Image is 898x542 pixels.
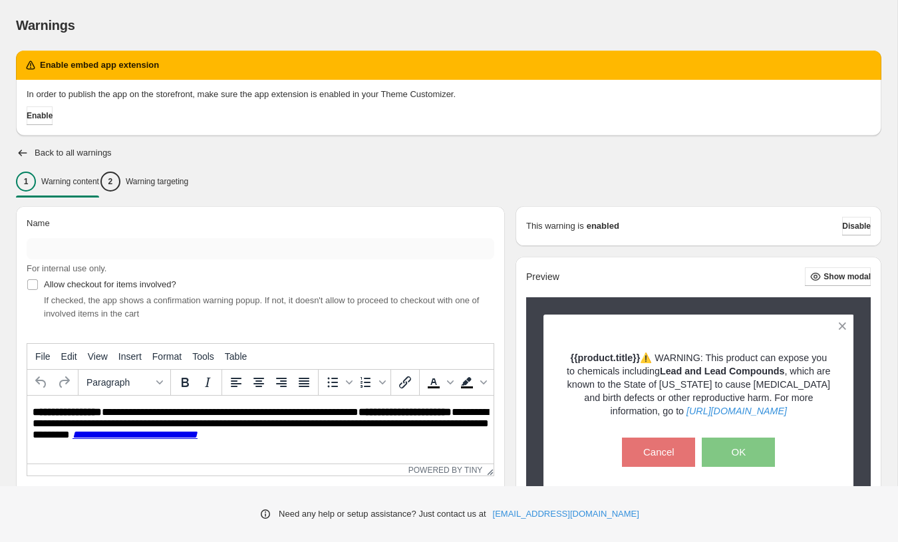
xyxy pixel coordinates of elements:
[570,352,640,363] strong: {{product.title}}
[100,172,120,192] div: 2
[526,219,584,233] p: This warning is
[27,396,494,464] iframe: Rich Text Area
[35,148,112,158] h2: Back to all warnings
[270,371,293,394] button: Align right
[526,271,559,283] h2: Preview
[686,406,787,416] a: [URL][DOMAIN_NAME]
[456,371,489,394] div: Background color
[35,351,51,362] span: File
[100,168,188,196] button: 2Warning targeting
[44,295,479,319] span: If checked, the app shows a confirmation warning popup. If not, it doesn't allow to proceed to ch...
[394,371,416,394] button: Insert/edit link
[225,351,247,362] span: Table
[27,110,53,121] span: Enable
[81,371,168,394] button: Formats
[44,279,176,289] span: Allow checkout for items involved?
[842,221,871,231] span: Disable
[842,217,871,235] button: Disable
[174,371,196,394] button: Bold
[408,466,483,475] a: Powered by Tiny
[27,106,53,125] button: Enable
[482,464,494,475] div: Resize
[27,218,50,228] span: Name
[247,371,270,394] button: Align center
[192,351,214,362] span: Tools
[422,371,456,394] div: Text color
[53,371,75,394] button: Redo
[86,377,152,388] span: Paragraph
[16,18,75,33] span: Warnings
[196,371,219,394] button: Italic
[40,59,159,72] h2: Enable embed app extension
[567,351,831,418] p: ⚠️ WARNING: This product can expose you to chemicals including , which are known to the State of ...
[27,263,106,273] span: For internal use only.
[30,371,53,394] button: Undo
[660,366,784,376] strong: Lead and Lead Compounds
[225,371,247,394] button: Align left
[16,168,99,196] button: 1Warning content
[622,438,695,467] button: Cancel
[152,351,182,362] span: Format
[493,507,639,521] a: [EMAIL_ADDRESS][DOMAIN_NAME]
[805,267,871,286] button: Show modal
[16,172,36,192] div: 1
[587,219,619,233] strong: enabled
[321,371,355,394] div: Bullet list
[355,371,388,394] div: Numbered list
[118,351,142,362] span: Insert
[88,351,108,362] span: View
[126,176,188,187] p: Warning targeting
[823,271,871,282] span: Show modal
[702,438,775,467] button: OK
[61,351,77,362] span: Edit
[41,176,99,187] p: Warning content
[293,371,315,394] button: Justify
[27,88,871,101] p: In order to publish the app on the storefront, make sure the app extension is enabled in your The...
